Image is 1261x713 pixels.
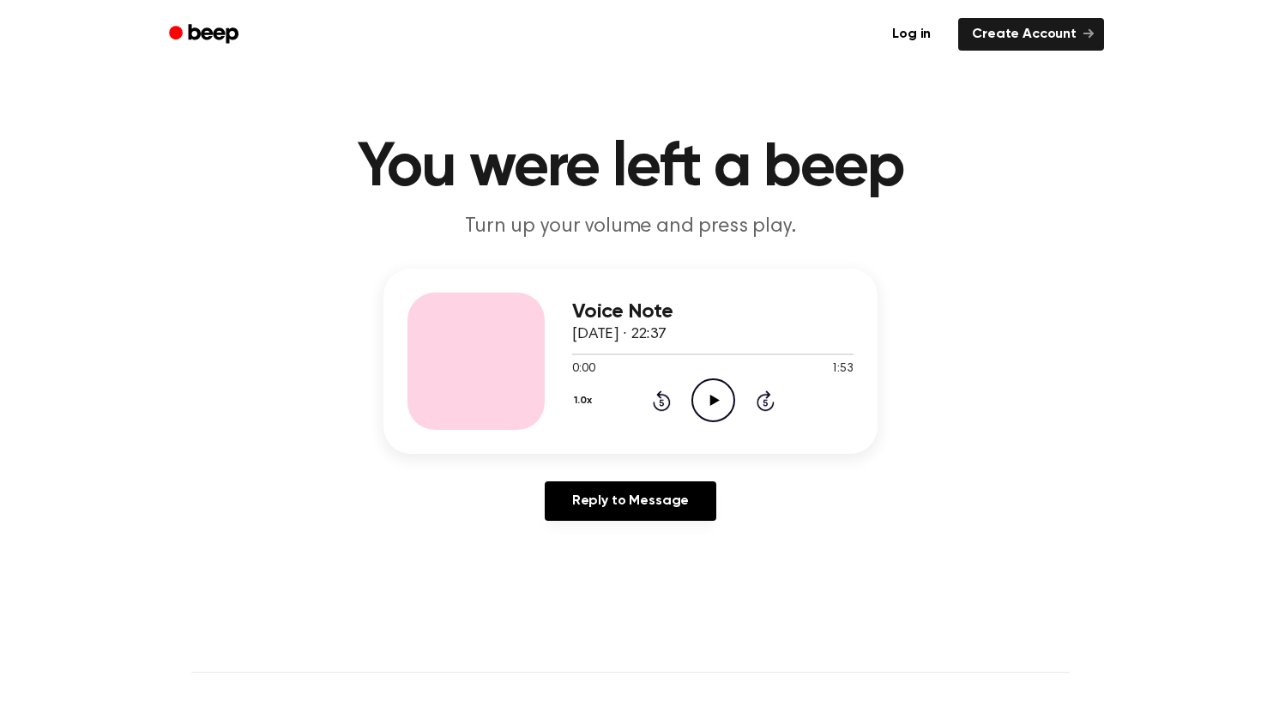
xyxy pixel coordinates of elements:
h1: You were left a beep [191,137,1070,199]
a: Reply to Message [545,481,716,521]
span: 1:53 [831,360,854,378]
h3: Voice Note [572,300,854,323]
a: Create Account [958,18,1104,51]
a: Log in [875,15,948,54]
button: 1.0x [572,386,598,415]
p: Turn up your volume and press play. [301,213,960,241]
span: 0:00 [572,360,594,378]
a: Beep [157,18,254,51]
span: [DATE] · 22:37 [572,327,667,342]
